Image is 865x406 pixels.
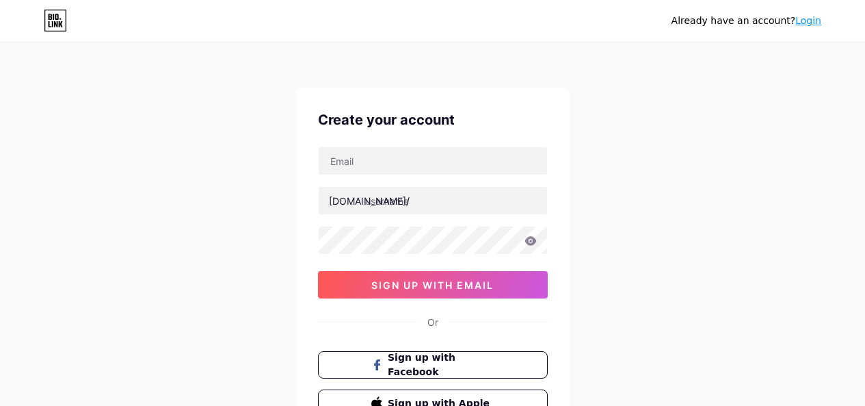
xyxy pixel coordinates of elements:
button: Sign up with Facebook [318,351,548,379]
div: Or [427,315,438,329]
input: username [319,187,547,214]
button: sign up with email [318,271,548,299]
input: Email [319,147,547,175]
div: Create your account [318,110,548,130]
div: [DOMAIN_NAME]/ [329,194,410,208]
span: sign up with email [371,279,494,291]
a: Login [795,15,821,26]
span: Sign up with Facebook [388,351,494,379]
div: Already have an account? [671,14,821,28]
